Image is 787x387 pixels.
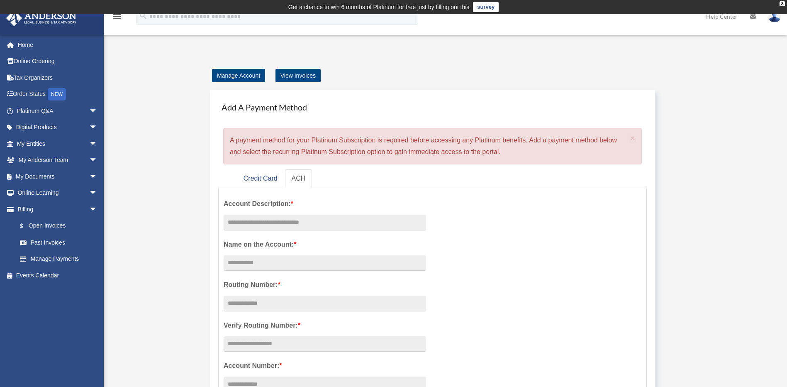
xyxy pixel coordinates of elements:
a: Online Learningarrow_drop_down [6,185,110,201]
label: Verify Routing Number: [224,320,426,331]
a: Billingarrow_drop_down [6,201,110,218]
label: Account Description: [224,198,426,210]
label: Account Number: [224,360,426,372]
h4: Add A Payment Method [218,98,647,116]
a: My Entitiesarrow_drop_down [6,135,110,152]
a: Manage Payments [12,251,106,267]
a: Order StatusNEW [6,86,110,103]
button: Close [630,134,636,142]
span: arrow_drop_down [89,135,106,152]
a: View Invoices [275,69,321,82]
img: User Pic [768,10,781,22]
span: arrow_drop_down [89,168,106,185]
label: Name on the Account: [224,239,426,250]
a: Credit Card [237,169,284,188]
span: arrow_drop_down [89,119,106,136]
span: $ [24,221,29,231]
div: close [780,1,785,6]
i: search [139,11,148,20]
a: Events Calendar [6,267,110,284]
i: menu [112,12,122,22]
span: arrow_drop_down [89,152,106,169]
div: Get a chance to win 6 months of Platinum for free just by filling out this [288,2,470,12]
span: × [630,133,636,143]
a: Home [6,37,110,53]
label: Routing Number: [224,279,426,291]
span: arrow_drop_down [89,185,106,202]
span: arrow_drop_down [89,201,106,218]
a: Online Ordering [6,53,110,70]
img: Anderson Advisors Platinum Portal [4,10,79,26]
a: $Open Invoices [12,218,110,235]
a: menu [112,15,122,22]
a: Past Invoices [12,234,110,251]
a: My Documentsarrow_drop_down [6,168,110,185]
a: Manage Account [212,69,265,82]
div: NEW [48,88,66,100]
span: arrow_drop_down [89,103,106,120]
a: Digital Productsarrow_drop_down [6,119,110,136]
div: A payment method for your Platinum Subscription is required before accessing any Platinum benefit... [223,128,642,164]
a: My Anderson Teamarrow_drop_down [6,152,110,169]
a: ACH [285,169,312,188]
a: survey [473,2,499,12]
a: Platinum Q&Aarrow_drop_down [6,103,110,119]
a: Tax Organizers [6,69,110,86]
